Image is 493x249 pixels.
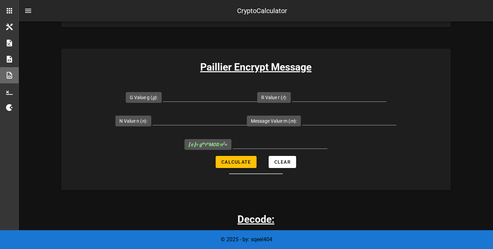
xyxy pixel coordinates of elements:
[261,94,287,101] label: R Value r ( ):
[274,159,291,165] span: Clear
[207,141,209,146] sup: n
[237,6,287,16] div: CryptoCalculator
[61,59,451,75] h3: Paillier Encrypt Message
[282,95,284,100] i: r
[152,95,155,100] i: g
[130,94,158,101] label: G Value g ( ):
[188,142,227,147] span: =
[188,142,225,147] i: = g r MOD n
[188,142,196,147] b: [ c ]
[237,212,274,227] h3: Decode:
[223,141,225,146] sup: 2
[202,141,205,146] sup: m
[269,156,296,168] button: Clear
[221,159,251,165] span: Calculate
[142,118,145,124] i: n
[216,156,256,168] button: Calculate
[251,118,297,124] label: Message Value m ( ):
[290,118,294,124] i: m
[221,236,272,243] span: © 2025 - by: sqeel404
[20,3,36,19] button: nav-menu-toggle
[119,118,147,124] label: N Value n ( ):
